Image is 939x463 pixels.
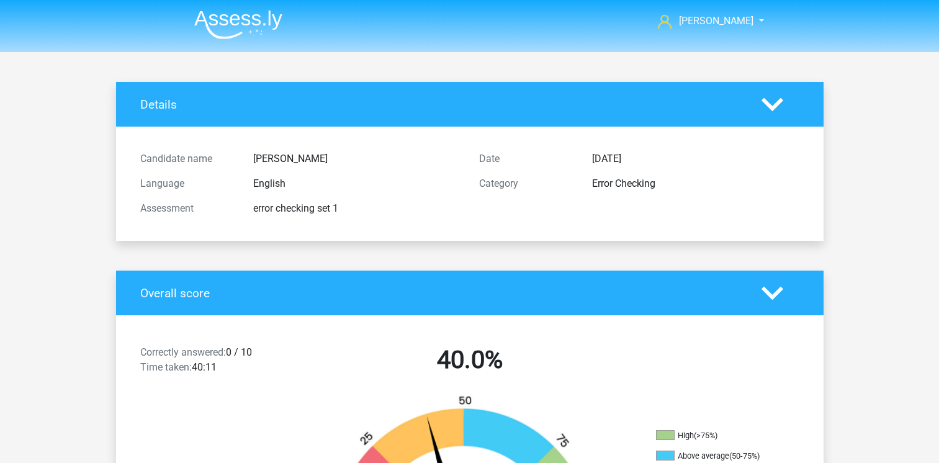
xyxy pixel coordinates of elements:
[140,361,192,373] span: Time taken:
[694,431,717,440] div: (>75%)
[244,201,470,216] div: error checking set 1
[729,451,760,461] div: (50-75%)
[131,176,244,191] div: Language
[310,345,630,375] h2: 40.0%
[470,151,583,166] div: Date
[131,201,244,216] div: Assessment
[653,14,755,29] a: [PERSON_NAME]
[131,345,300,380] div: 0 / 10 40:11
[244,151,470,166] div: [PERSON_NAME]
[583,151,809,166] div: [DATE]
[656,451,780,462] li: Above average
[140,286,743,300] h4: Overall score
[679,15,753,27] span: [PERSON_NAME]
[140,346,226,358] span: Correctly answered:
[656,430,780,441] li: High
[244,176,470,191] div: English
[140,97,743,112] h4: Details
[131,151,244,166] div: Candidate name
[194,10,282,39] img: Assessly
[470,176,583,191] div: Category
[583,176,809,191] div: Error Checking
